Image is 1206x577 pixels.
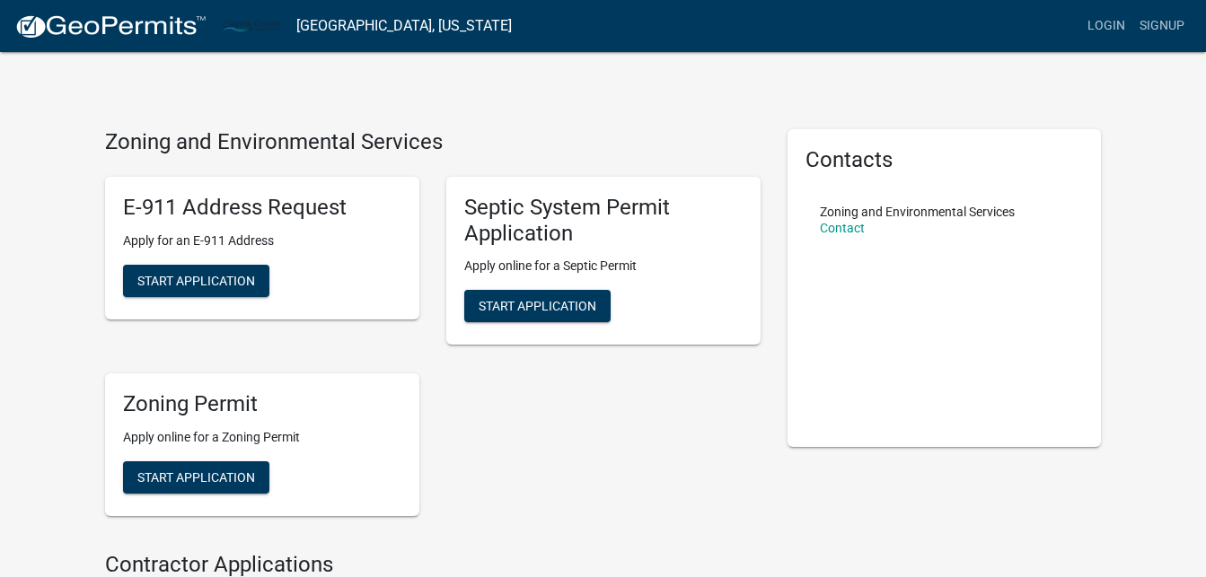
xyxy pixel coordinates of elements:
button: Start Application [123,461,269,494]
img: Carlton County, Minnesota [221,13,282,38]
p: Zoning and Environmental Services [820,205,1015,218]
h5: Zoning Permit [123,391,401,417]
h5: E-911 Address Request [123,195,401,221]
p: Apply online for a Septic Permit [464,257,743,275]
a: Signup [1132,9,1192,43]
a: Contact [820,221,865,235]
button: Start Application [123,265,269,297]
span: Start Application [137,470,255,485]
a: [GEOGRAPHIC_DATA], [US_STATE] [296,11,512,41]
h5: Septic System Permit Application [464,195,743,247]
h5: Contacts [805,147,1084,173]
p: Apply online for a Zoning Permit [123,428,401,447]
span: Start Application [479,299,596,313]
span: Start Application [137,273,255,287]
button: Start Application [464,290,611,322]
h4: Zoning and Environmental Services [105,129,761,155]
p: Apply for an E-911 Address [123,232,401,250]
a: Login [1080,9,1132,43]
